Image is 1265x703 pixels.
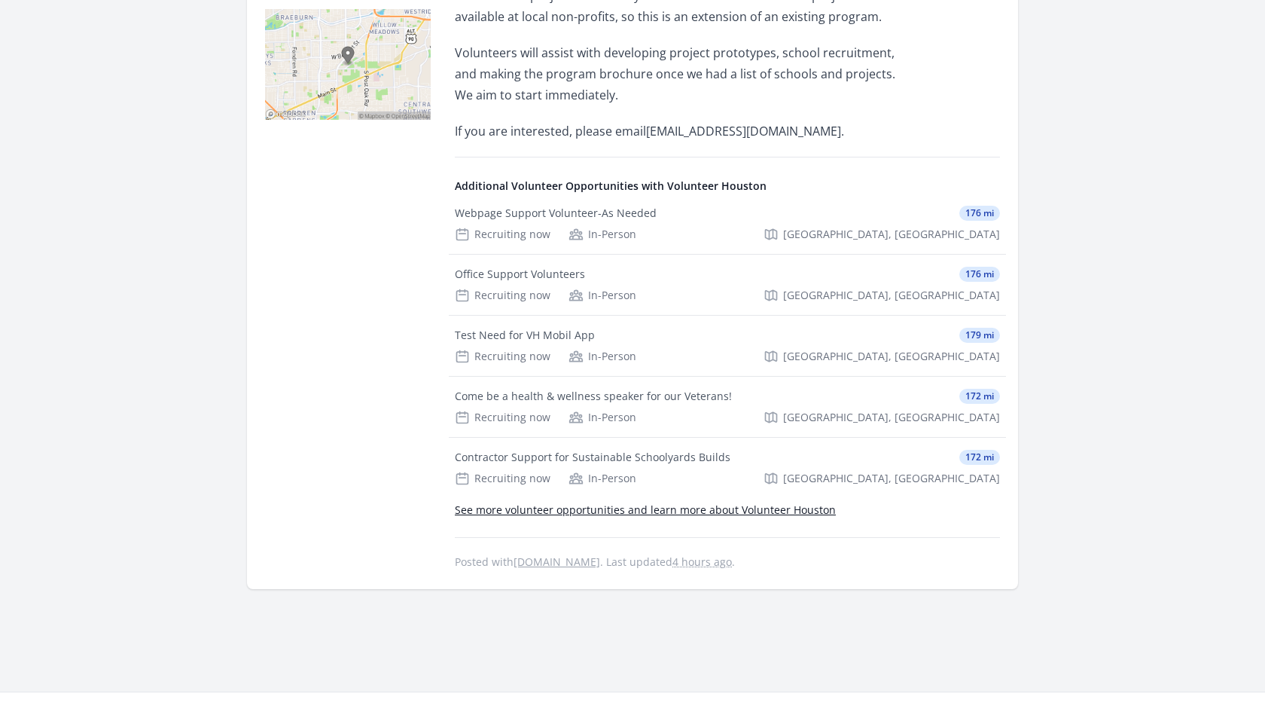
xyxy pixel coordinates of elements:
[449,377,1006,437] a: Come be a health & wellness speaker for our Veterans! 172 mi Recruiting now In-Person [GEOGRAPHIC...
[455,179,1000,194] h4: Additional Volunteer Opportunities with Volunteer Houston
[783,349,1000,364] span: [GEOGRAPHIC_DATA], [GEOGRAPHIC_DATA]
[455,206,657,221] div: Webpage Support Volunteer-As Needed
[455,267,585,282] div: Office Support Volunteers
[568,471,636,486] div: In-Person
[449,255,1006,315] a: Office Support Volunteers 176 mi Recruiting now In-Person [GEOGRAPHIC_DATA], [GEOGRAPHIC_DATA]
[959,267,1000,282] span: 176 mi
[455,42,895,105] p: Volunteers will assist with developing project prototypes, school recruitment, and making the pro...
[783,288,1000,303] span: [GEOGRAPHIC_DATA], [GEOGRAPHIC_DATA]
[455,410,550,425] div: Recruiting now
[514,555,600,569] a: [DOMAIN_NAME]
[959,450,1000,465] span: 172 mi
[959,206,1000,221] span: 176 mi
[568,288,636,303] div: In-Person
[455,450,730,465] div: Contractor Support for Sustainable Schoolyards Builds
[568,410,636,425] div: In-Person
[449,316,1006,376] a: Test Need for VH Mobil App 179 mi Recruiting now In-Person [GEOGRAPHIC_DATA], [GEOGRAPHIC_DATA]
[672,555,732,569] abbr: Fri, Oct 3, 2025 7:44 PM
[455,471,550,486] div: Recruiting now
[455,556,1000,568] p: Posted with . Last updated .
[449,438,1006,498] a: Contractor Support for Sustainable Schoolyards Builds 172 mi Recruiting now In-Person [GEOGRAPHIC...
[455,389,732,404] div: Come be a health & wellness speaker for our Veterans!
[568,227,636,242] div: In-Person
[783,227,1000,242] span: [GEOGRAPHIC_DATA], [GEOGRAPHIC_DATA]
[455,288,550,303] div: Recruiting now
[449,194,1006,254] a: Webpage Support Volunteer-As Needed 176 mi Recruiting now In-Person [GEOGRAPHIC_DATA], [GEOGRAPHI...
[455,349,550,364] div: Recruiting now
[568,349,636,364] div: In-Person
[265,9,431,120] img: Map
[455,328,595,343] div: Test Need for VH Mobil App
[455,503,836,517] a: See more volunteer opportunities and learn more about Volunteer Houston
[959,328,1000,343] span: 179 mi
[455,227,550,242] div: Recruiting now
[783,471,1000,486] span: [GEOGRAPHIC_DATA], [GEOGRAPHIC_DATA]
[783,410,1000,425] span: [GEOGRAPHIC_DATA], [GEOGRAPHIC_DATA]
[959,389,1000,404] span: 172 mi
[455,121,895,142] p: If you are interested, please email [EMAIL_ADDRESS][DOMAIN_NAME] .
